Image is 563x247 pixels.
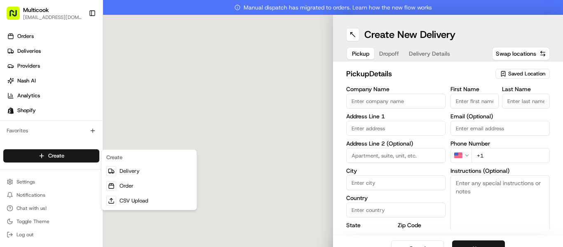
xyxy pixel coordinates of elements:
[409,49,450,58] span: Delivery Details
[398,222,446,228] label: Zip Code
[17,77,36,85] span: Nash AI
[17,62,40,70] span: Providers
[16,231,33,238] span: Log out
[37,79,135,87] div: Start new chat
[94,150,111,157] span: [DATE]
[103,193,195,208] a: CSV Upload
[508,70,545,78] span: Saved Location
[450,141,550,146] label: Phone Number
[346,222,394,228] label: State
[450,94,499,108] input: Enter first name
[26,150,88,157] span: Wisdom [PERSON_NAME]
[140,81,150,91] button: Start new chat
[352,49,369,58] span: Pickup
[103,164,195,179] a: Delivery
[103,151,195,164] div: Create
[23,6,49,14] span: Multicook
[364,28,455,41] h1: Create New Delivery
[16,179,35,185] span: Settings
[450,121,550,136] input: Enter email address
[26,128,88,134] span: Wisdom [PERSON_NAME]
[346,175,446,190] input: Enter city
[450,86,499,92] label: First Name
[346,148,446,163] input: Apartment, suite, unit, etc.
[450,113,550,119] label: Email (Optional)
[235,3,432,12] span: Manual dispatch has migrated to orders. Learn how the new flow works
[502,86,550,92] label: Last Name
[502,94,550,108] input: Enter last name
[8,142,21,158] img: Wisdom Oko
[8,107,53,114] div: Past conversations
[346,121,446,136] input: Enter address
[16,218,49,225] span: Toggle Theme
[346,141,446,146] label: Address Line 2 (Optional)
[17,79,32,94] img: 8571987876998_91fb9ceb93ad5c398215_72.jpg
[472,148,550,163] input: Enter phone number
[5,181,66,196] a: 📗Knowledge Base
[7,107,14,114] img: Shopify logo
[346,68,490,80] h2: pickup Details
[23,14,82,21] span: [EMAIL_ADDRESS][DOMAIN_NAME]
[17,33,34,40] span: Orders
[346,113,446,119] label: Address Line 1
[8,33,150,46] p: Welcome 👋
[17,92,40,99] span: Analytics
[16,205,47,212] span: Chat with us!
[16,192,45,198] span: Notifications
[48,152,64,160] span: Create
[17,47,41,55] span: Deliveries
[89,128,92,134] span: •
[8,8,25,25] img: Nash
[58,186,100,192] a: Powered byPylon
[379,49,399,58] span: Dropoff
[37,87,113,94] div: We're available if you need us!
[128,106,150,115] button: See all
[450,168,550,174] label: Instructions (Optional)
[82,186,100,192] span: Pylon
[16,128,23,135] img: 1736555255976-a54dd68f-1ca7-489b-9aae-adbdc363a1c4
[103,179,195,193] a: Order
[346,86,446,92] label: Company Name
[89,150,92,157] span: •
[346,195,446,201] label: Country
[346,168,446,174] label: City
[346,94,446,108] input: Enter company name
[94,128,111,134] span: [DATE]
[16,151,23,157] img: 1736555255976-a54dd68f-1ca7-489b-9aae-adbdc363a1c4
[21,53,136,62] input: Clear
[8,79,23,94] img: 1736555255976-a54dd68f-1ca7-489b-9aae-adbdc363a1c4
[17,107,36,114] span: Shopify
[66,181,136,196] a: 💻API Documentation
[8,120,21,136] img: Wisdom Oko
[346,202,446,217] input: Enter country
[496,49,536,58] span: Swap locations
[3,124,99,137] div: Favorites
